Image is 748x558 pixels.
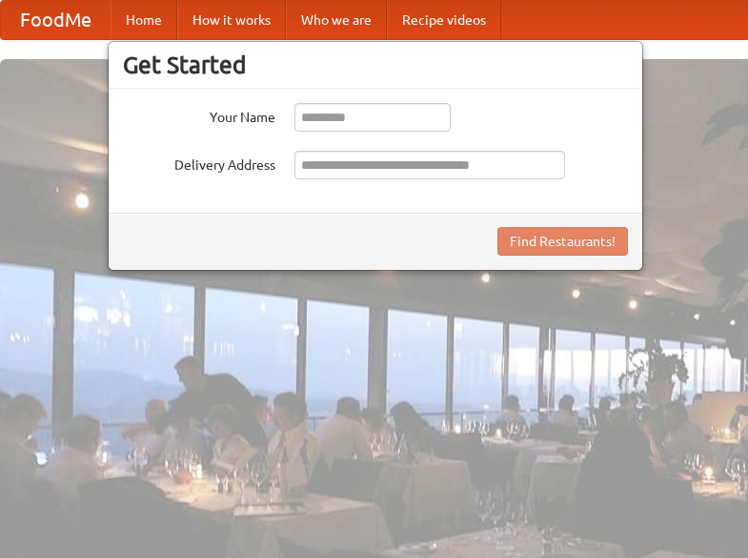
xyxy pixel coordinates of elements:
[286,1,387,39] a: Who we are
[177,1,286,39] a: How it works
[123,103,275,127] label: Your Name
[387,1,501,39] a: Recipe videos
[1,1,111,39] a: FoodMe
[497,227,628,256] button: Find Restaurants!
[111,1,177,39] a: Home
[123,151,275,175] label: Delivery Address
[123,51,628,79] h3: Get Started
